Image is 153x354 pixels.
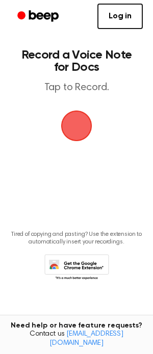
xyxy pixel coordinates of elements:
[10,7,68,26] a: Beep
[61,111,92,141] img: Beep Logo
[18,81,135,94] p: Tap to Record.
[18,49,135,73] h1: Record a Voice Note for Docs
[8,231,145,246] p: Tired of copying and pasting? Use the extension to automatically insert your recordings.
[97,4,143,29] a: Log in
[6,330,147,348] span: Contact us
[49,331,123,347] a: [EMAIL_ADDRESS][DOMAIN_NAME]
